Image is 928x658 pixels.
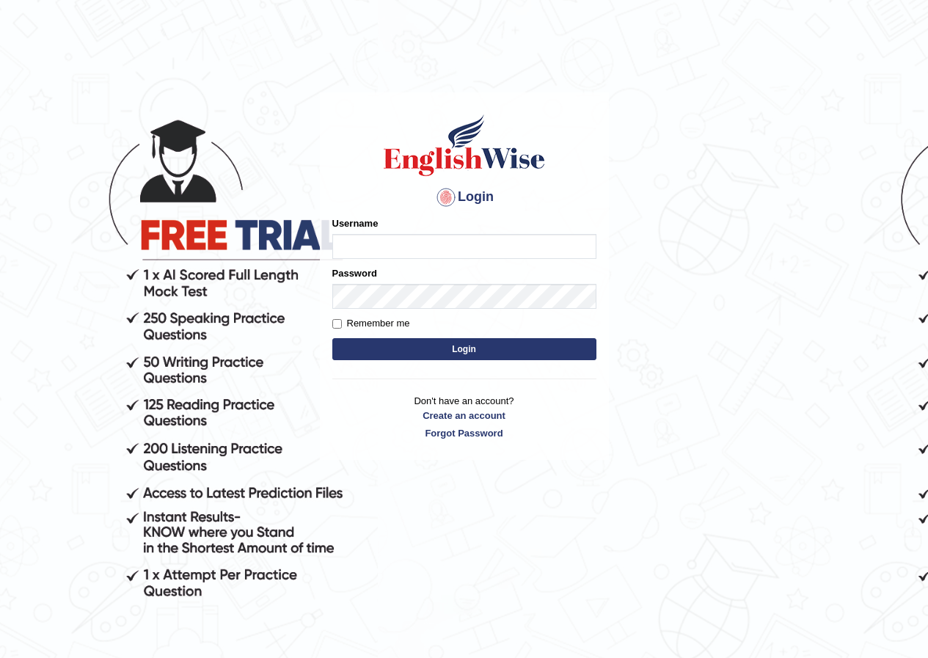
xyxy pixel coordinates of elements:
[332,216,379,230] label: Username
[332,186,596,209] h4: Login
[332,319,342,329] input: Remember me
[332,266,377,280] label: Password
[332,426,596,440] a: Forgot Password
[332,394,596,439] p: Don't have an account?
[381,112,548,178] img: Logo of English Wise sign in for intelligent practice with AI
[332,338,596,360] button: Login
[332,409,596,423] a: Create an account
[332,316,410,331] label: Remember me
